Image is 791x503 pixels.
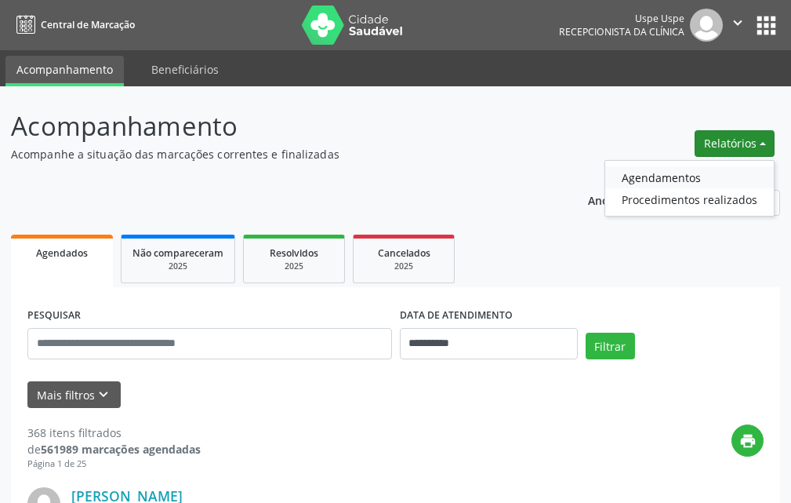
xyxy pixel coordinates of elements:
button:  [723,9,753,42]
div: de [27,441,201,457]
button: Filtrar [586,333,635,359]
div: 2025 [132,261,223,272]
p: Ano de acompanhamento [588,190,727,210]
i: print [739,432,757,450]
div: 2025 [365,261,443,272]
a: Central de Marcação [11,12,135,38]
i:  [729,14,746,31]
button: Relatórios [695,130,775,157]
img: img [690,9,723,42]
a: Beneficiários [140,56,230,83]
ul: Relatórios [604,160,775,217]
i: keyboard_arrow_down [95,386,112,403]
span: Central de Marcação [41,18,135,31]
a: Acompanhamento [5,56,124,86]
button: apps [753,12,780,39]
div: 368 itens filtrados [27,425,201,441]
label: DATA DE ATENDIMENTO [400,304,513,328]
span: Recepcionista da clínica [559,25,684,38]
span: Cancelados [378,246,430,260]
div: Uspe Uspe [559,12,684,25]
a: Agendamentos [605,166,774,188]
span: Agendados [36,246,88,260]
p: Acompanhe a situação das marcações correntes e finalizadas [11,146,550,162]
span: Não compareceram [132,246,223,260]
div: Página 1 de 25 [27,457,201,471]
label: PESQUISAR [27,304,81,328]
div: 2025 [255,261,333,272]
button: Mais filtroskeyboard_arrow_down [27,381,121,409]
a: Procedimentos realizados [605,188,774,210]
span: Resolvidos [270,246,318,260]
button: print [731,425,764,457]
strong: 561989 marcações agendadas [41,442,201,457]
p: Acompanhamento [11,107,550,146]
